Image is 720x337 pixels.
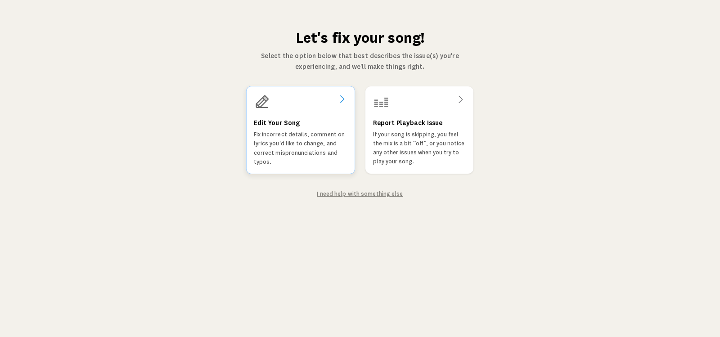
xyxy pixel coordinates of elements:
h1: Let's fix your song! [246,29,474,47]
a: Edit Your SongFix incorrect details, comment on lyrics you'd like to change, and correct mispronu... [247,86,355,174]
h3: Edit Your Song [254,117,300,128]
h3: Report Playback Issue [373,117,442,128]
a: I need help with something else [317,191,403,197]
p: If your song is skipping, you feel the mix is a bit “off”, or you notice any other issues when yo... [373,130,466,166]
p: Select the option below that best describes the issue(s) you're experiencing, and we'll make thin... [246,50,474,72]
p: Fix incorrect details, comment on lyrics you'd like to change, and correct mispronunciations and ... [254,130,347,166]
a: Report Playback IssueIf your song is skipping, you feel the mix is a bit “off”, or you notice any... [365,86,473,174]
